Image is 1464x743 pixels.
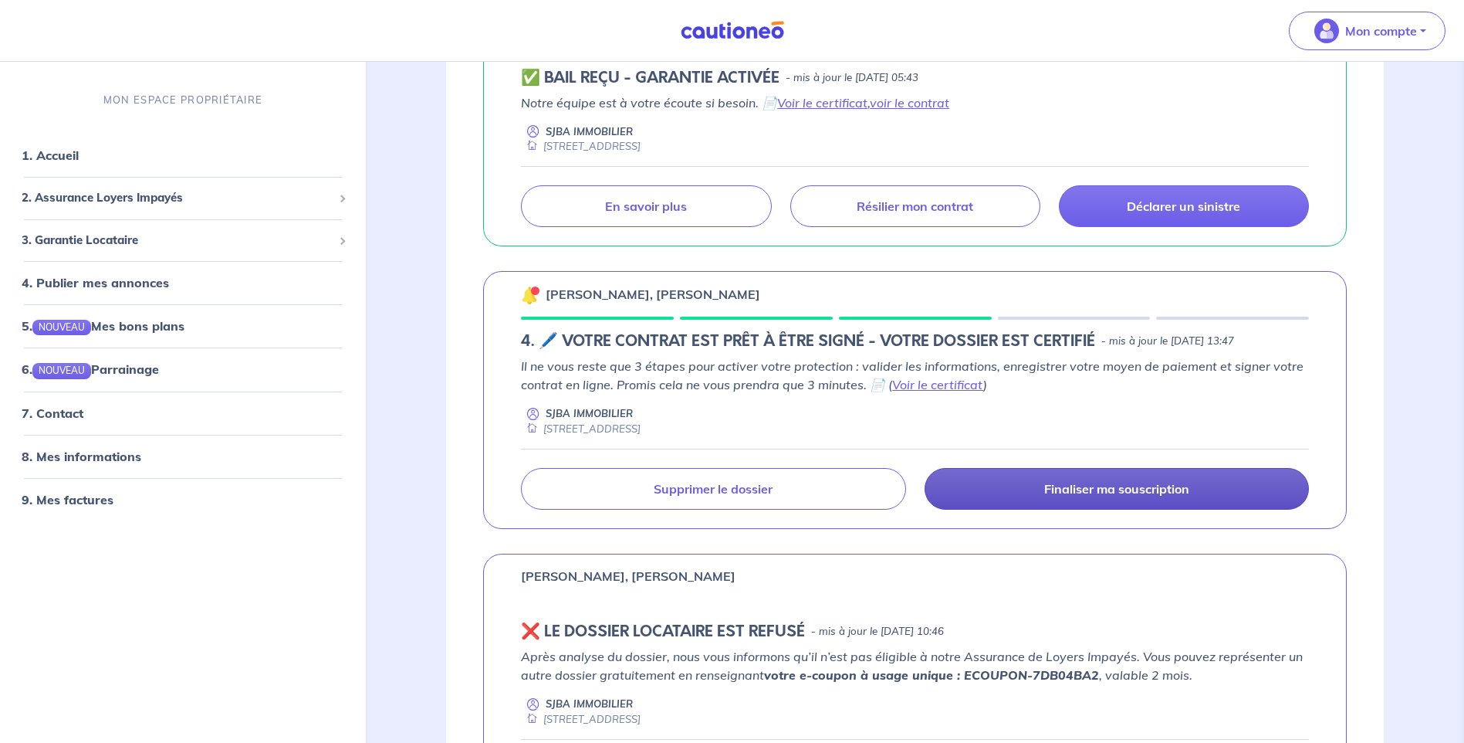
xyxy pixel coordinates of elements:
div: [STREET_ADDRESS] [521,712,641,727]
a: 5.NOUVEAUMes bons plans [22,318,184,334]
p: En savoir plus [605,198,687,214]
a: Déclarer un sinistre [1059,185,1309,227]
p: [PERSON_NAME], [PERSON_NAME] [546,285,760,304]
a: 8. Mes informations [22,449,141,464]
button: illu_account_valid_menu.svgMon compte [1289,12,1445,50]
div: state: CONTRACT-INFO-IN-PROGRESS, Context: NEW,CHOOSE-CERTIFICATE,RELATIONSHIP,LESSOR-DOCUMENTS [521,332,1309,351]
img: 🔔 [521,286,539,304]
p: - mis à jour le [DATE] 13:47 [1101,334,1234,349]
div: 5.NOUVEAUMes bons plans [6,310,360,341]
div: state: CONTRACT-VALIDATED, Context: NEW,MAYBE-CERTIFICATE,ALONE,LESSOR-DOCUMENTS [521,69,1309,87]
div: state: REJECTED, Context: NEW,CHOOSE-CERTIFICATE,COLOCATION,LESSOR-DOCUMENTS [521,623,1309,641]
p: Finaliser ma souscription [1044,481,1189,497]
a: Voir le certificat [892,377,983,392]
p: Déclarer un sinistre [1127,198,1240,214]
div: 6.NOUVEAUParrainage [6,355,360,385]
div: 8. Mes informations [6,441,360,472]
a: 6.NOUVEAUParrainage [22,362,159,378]
a: 1. Accueil [22,148,79,163]
a: 9. Mes factures [22,492,113,507]
div: 1. Accueil [6,140,360,171]
p: Il ne vous reste que 3 étapes pour activer votre protection : valider les informations, enregistr... [521,357,1309,394]
a: 7. Contact [22,405,83,421]
p: Résilier mon contrat [857,198,973,214]
div: 7. Contact [6,398,360,429]
div: 4. Publier mes annonces [6,267,360,298]
div: 9. Mes factures [6,484,360,515]
strong: votre e-coupon à usage unique : ECOUPON-7DB04BA2 [764,667,1099,683]
a: voir le contrat [870,95,949,110]
p: Notre équipe est à votre écoute si besoin. 📄 , [521,93,1309,112]
p: - mis à jour le [DATE] 05:43 [786,70,918,86]
a: En savoir plus [521,185,771,227]
span: 3. Garantie Locataire [22,232,333,249]
a: Voir le certificat [777,95,867,110]
h5: ✅ BAIL REÇU - GARANTIE ACTIVÉE [521,69,779,87]
p: SJBA IMMOBILIER [546,697,633,711]
img: illu_account_valid_menu.svg [1314,19,1339,43]
div: [STREET_ADDRESS] [521,139,641,154]
p: Mon compte [1345,22,1417,40]
a: Supprimer le dossier [521,468,905,510]
div: 2. Assurance Loyers Impayés [6,183,360,213]
p: Après analyse du dossier, nous vous informons qu’il n’est pas éligible à notre Assurance de Loyer... [521,647,1309,684]
div: [STREET_ADDRESS] [521,422,641,436]
span: 2. Assurance Loyers Impayés [22,189,333,207]
p: - mis à jour le [DATE] 10:46 [811,624,944,640]
div: 3. Garantie Locataire [6,226,360,256]
p: [PERSON_NAME], [PERSON_NAME] [521,567,735,585]
a: Résilier mon contrat [790,185,1040,227]
p: Supprimer le dossier [654,481,773,497]
a: 4. Publier mes annonces [22,275,169,290]
p: SJBA IMMOBILIER [546,124,633,139]
img: Cautioneo [675,21,790,40]
a: Finaliser ma souscription [925,468,1309,510]
p: SJBA IMMOBILIER [546,406,633,421]
h5: ❌️️ LE DOSSIER LOCATAIRE EST REFUSÉ [521,623,805,641]
h5: 4. 🖊️ VOTRE CONTRAT EST PRÊT À ÊTRE SIGNÉ - VOTRE DOSSIER EST CERTIFIÉ [521,332,1095,351]
p: MON ESPACE PROPRIÉTAIRE [103,93,262,107]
